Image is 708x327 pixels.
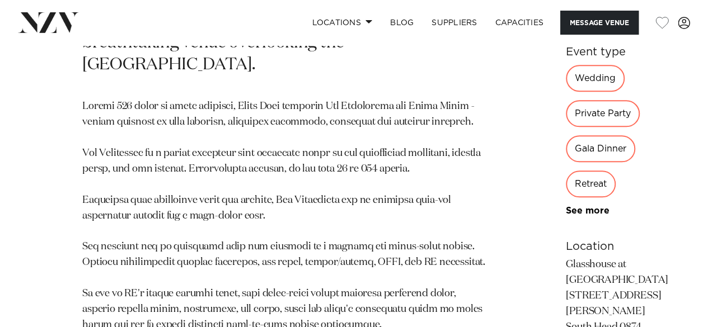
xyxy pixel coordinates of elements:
img: nzv-logo.png [18,12,79,32]
a: Locations [303,11,381,35]
div: Private Party [566,100,640,127]
a: BLOG [381,11,423,35]
a: Capacities [486,11,553,35]
button: Message Venue [560,11,639,35]
h6: Event type [566,44,687,60]
h6: Location [566,238,687,255]
div: Gala Dinner [566,135,635,162]
div: Wedding [566,65,625,92]
a: SUPPLIERS [423,11,486,35]
div: Retreat [566,170,616,197]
